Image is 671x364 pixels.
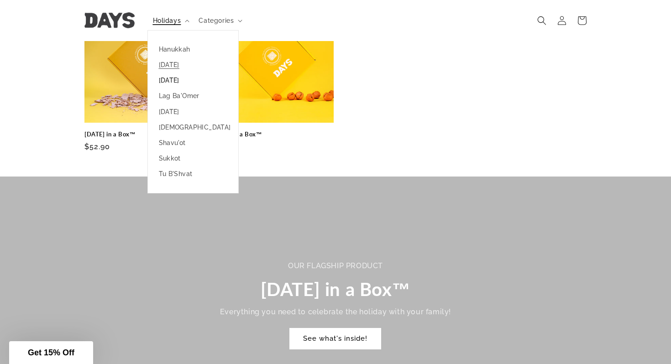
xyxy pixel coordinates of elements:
summary: Search [532,10,552,31]
a: [DATE] in a Box™ [211,130,334,138]
a: Lag Ba'Omer [148,88,238,104]
a: [DATE] [148,73,238,88]
a: See what's inside! [289,328,381,349]
span: Get 15% Off [28,348,74,357]
a: Sukkot [148,151,238,166]
a: [DATE] [148,57,238,73]
a: Hanukkah [148,42,238,57]
span: Everything you need to celebrate the holiday with your family! [220,307,451,316]
span: Categories [199,16,234,25]
span: Holidays [153,16,181,25]
div: Get 15% Off [9,341,93,364]
summary: Holidays [147,11,194,30]
a: [DEMOGRAPHIC_DATA] [148,120,238,135]
span: [DATE] in a Box™ [261,278,411,300]
div: Our flagship product [220,260,451,273]
a: Tu B'Shvat [148,166,238,182]
a: [DATE] in a Box™ [84,130,207,138]
img: Days United [84,13,135,29]
summary: Categories [193,11,246,30]
a: Shavu'ot [148,135,238,151]
a: [DATE] [148,104,238,120]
